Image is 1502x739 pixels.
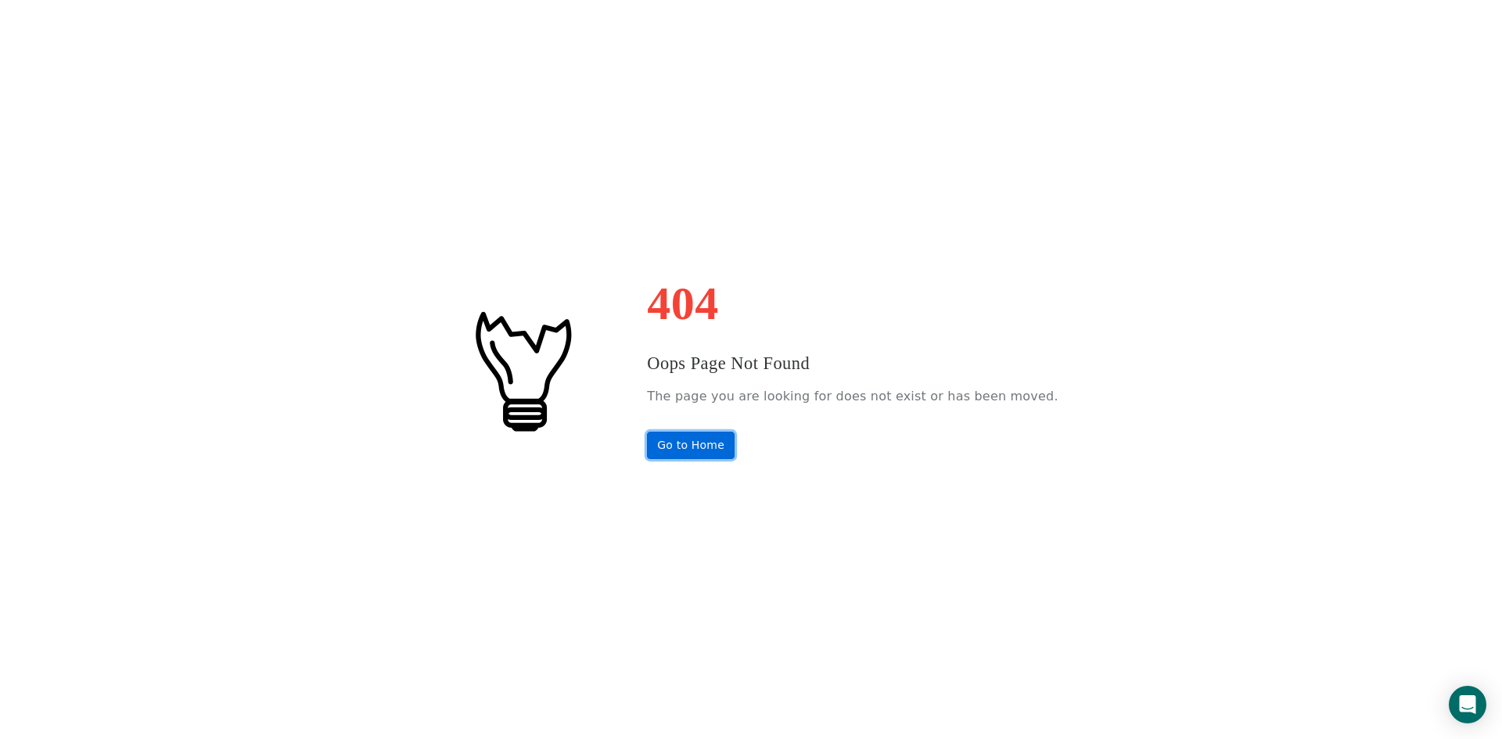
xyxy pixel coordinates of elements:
[647,280,1058,327] h1: 404
[1449,686,1486,723] div: Open Intercom Messenger
[647,385,1058,408] p: The page you are looking for does not exist or has been moved.
[444,292,600,448] img: #
[647,432,735,459] a: Go to Home
[647,350,1058,377] h3: Oops Page Not Found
